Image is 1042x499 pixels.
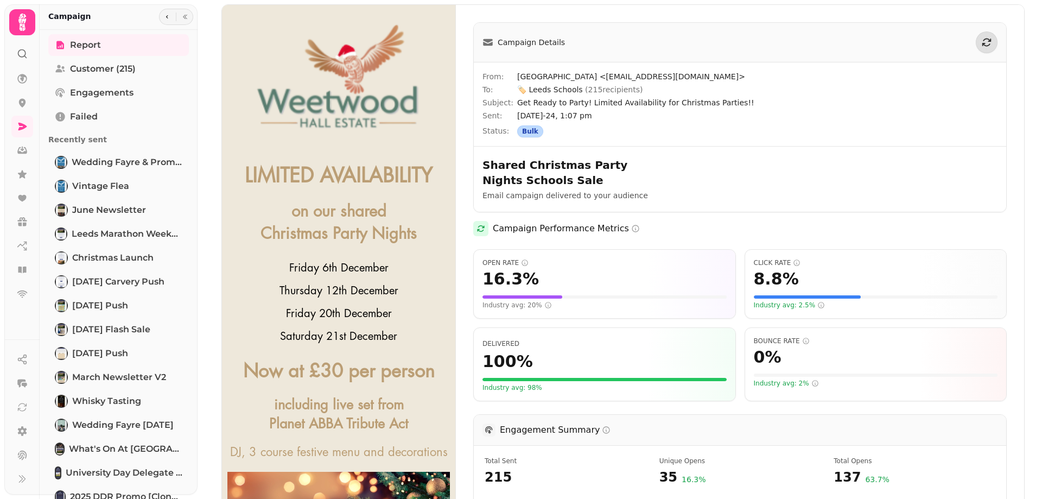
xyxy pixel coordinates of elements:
a: Easter Push[DATE] Push [48,295,189,317]
span: [DATE] Push [72,347,128,360]
img: Wedding Fayre 2nd March [56,420,67,431]
img: What's on at Weetwood Hall Hotel [56,444,63,454]
span: Wedding Fayre & Promos [72,156,182,169]
a: Whisky TastingWhisky Tasting [48,390,189,412]
span: ( 215 recipients) [585,85,643,94]
div: Visual representation of your delivery rate (100%). The fuller the bar, the better. [482,378,727,381]
span: June Newsletter [72,204,146,217]
a: Customer (215) [48,58,189,80]
span: [GEOGRAPHIC_DATA] <[EMAIL_ADDRESS][DOMAIN_NAME]> [517,71,997,82]
img: March Newsletter v2 [56,372,67,383]
a: Report [48,34,189,56]
h2: Campaign [48,11,91,22]
img: June Newsletter [56,205,67,216]
img: Leeds Marathon Weekend. [56,229,66,239]
span: Your delivery rate meets or exceeds the industry standard of 98%. Great list quality! [482,383,542,392]
span: To: [482,84,517,95]
div: Visual representation of your open rate (16.3%) compared to a scale of 50%. The fuller the bar, t... [482,295,727,299]
span: Bounce Rate [754,337,998,345]
span: From: [482,71,517,82]
a: Leeds Marathon Weekend.Leeds Marathon Weekend. [48,223,189,245]
span: 16.3 % [682,474,706,486]
span: University Day Delegate Packages 2025 Promo - in case you missed it! [66,466,182,479]
span: 215 [485,469,646,486]
h2: Campaign Performance Metrics [493,222,640,235]
span: 8.8 % [754,269,799,289]
a: Christmas LaunchChristmas Launch [48,247,189,269]
span: Click Rate [754,258,998,267]
img: Whisky Tasting [56,396,67,407]
span: Status: [482,125,517,137]
span: Open Rate [482,258,727,267]
img: University Day Delegate Packages 2025 Promo - in case you missed it! [56,468,60,478]
a: Mother's Day Flash Sale[DATE] Flash Sale [48,319,189,340]
span: 100 % [482,352,533,371]
span: Failed [70,110,98,123]
span: Sent: [482,110,517,121]
img: Christmas Launch [56,252,67,263]
span: 63.7 % [865,474,889,486]
a: Wedding Fayre 2nd MarchWedding Fayre [DATE] [48,414,189,436]
span: What's on at [GEOGRAPHIC_DATA] [69,443,182,456]
a: University Day Delegate Packages 2025 Promo - in case you missed it!University Day Delegate Packa... [48,462,189,484]
span: Total number of times emails were opened (includes multiple opens by the same recipient) [834,457,995,465]
div: Visual representation of your bounce rate (0%). For bounce rate, LOWER is better. The bar is gree... [754,374,998,377]
a: Easter Carvery Push[DATE] Carvery Push [48,271,189,293]
span: Customer (215) [70,62,136,75]
p: Recently sent [48,130,189,149]
span: Subject: [482,97,517,108]
span: Industry avg: 2.5% [754,301,825,309]
span: [DATE] Flash Sale [72,323,150,336]
span: [DATE] Push [72,299,128,312]
img: Easter Carvery Push [56,276,67,287]
span: March Newsletter v2 [72,371,166,384]
span: Whisky Tasting [72,395,141,408]
img: Vintage Flea [56,181,67,192]
span: Vintage Flea [72,180,129,193]
span: Wedding Fayre [DATE] [72,419,174,432]
p: Email campaign delivered to your audience [482,190,760,201]
span: Number of unique recipients who opened the email at least once [659,457,821,465]
span: [DATE] Carvery Push [72,275,164,288]
a: Engagements [48,82,189,104]
span: 35 [659,469,677,486]
span: Industry avg: 20% [482,301,552,309]
div: Bulk [517,125,543,137]
img: Easter Push [56,300,67,311]
a: Vintage FleaVintage Flea [48,175,189,197]
span: Report [70,39,101,52]
span: Christmas Launch [72,251,154,264]
span: Engagements [70,86,134,99]
span: Campaign Details [498,37,565,48]
span: Total number of emails attempted to be sent in this campaign [485,457,646,465]
img: Mother's Day Push [56,348,67,359]
span: 0 % [754,348,781,367]
a: Failed [48,106,189,128]
span: Leeds Marathon Weekend. [72,228,182,241]
img: Mother's Day Flash Sale [56,324,67,335]
a: March Newsletter v2March Newsletter v2 [48,367,189,388]
span: 🏷️ Leeds Schools [517,85,643,94]
a: Wedding Fayre & PromosWedding Fayre & Promos [48,151,189,173]
a: What's on at Weetwood Hall HotelWhat's on at [GEOGRAPHIC_DATA] [48,438,189,460]
span: Get Ready to Party! Limited Availability for Christmas Parties!! [517,97,997,108]
h3: Engagement Summary [500,424,611,437]
span: Industry avg: 2% [754,379,819,388]
a: Mother's Day Push[DATE] Push [48,343,189,364]
h2: Shared Christmas Party Nights Schools Sale [482,157,691,188]
span: Percentage of emails that were successfully delivered to recipients' inboxes. Higher is better. [482,340,519,348]
img: Wedding Fayre & Promos [56,157,66,168]
span: [DATE]-24, 1:07 pm [517,110,997,121]
span: 137 [834,469,861,486]
span: 16.3 % [482,269,539,289]
div: Visual representation of your click rate (8.8%) compared to a scale of 20%. The fuller the bar, t... [754,295,998,299]
a: June NewsletterJune Newsletter [48,199,189,221]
